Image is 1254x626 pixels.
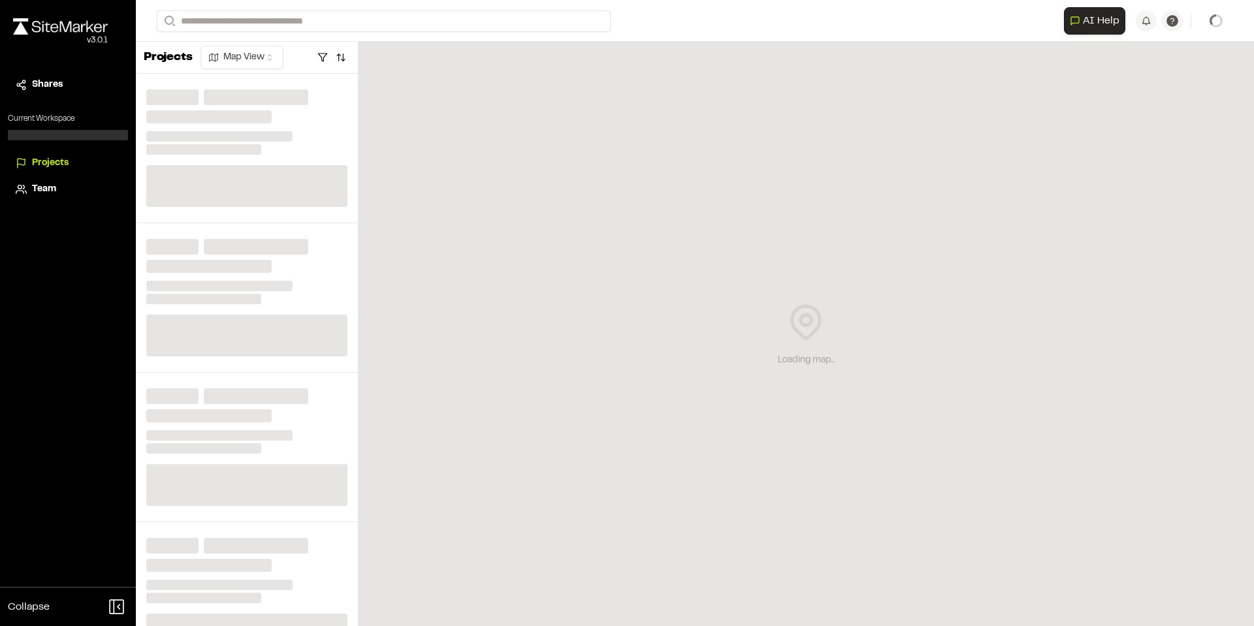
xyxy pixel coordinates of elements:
[8,113,128,125] p: Current Workspace
[778,353,835,368] div: Loading map...
[13,18,108,35] img: rebrand.png
[32,156,69,170] span: Projects
[16,78,120,92] a: Shares
[8,599,50,615] span: Collapse
[1064,7,1125,35] button: Open AI Assistant
[16,182,120,196] a: Team
[32,182,56,196] span: Team
[32,78,63,92] span: Shares
[157,10,180,32] button: Search
[144,49,193,67] p: Projects
[1083,13,1119,29] span: AI Help
[16,156,120,170] a: Projects
[13,35,108,46] div: Oh geez...please don't...
[1064,7,1131,35] div: Open AI Assistant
